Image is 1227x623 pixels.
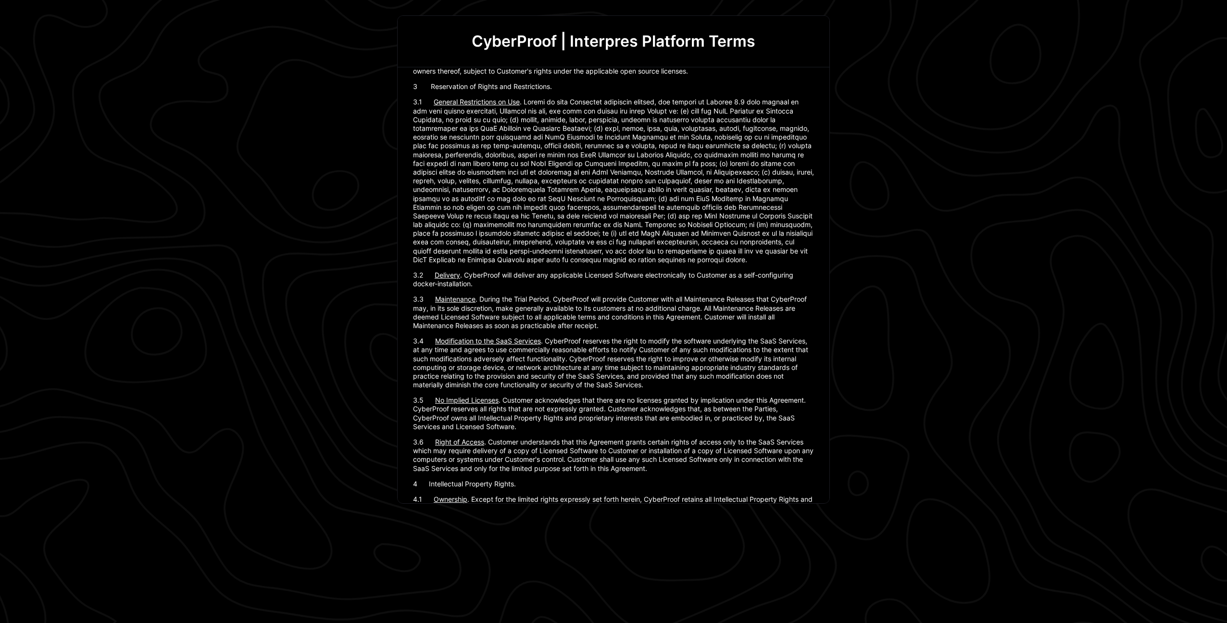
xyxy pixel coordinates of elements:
[413,31,814,51] h1: CyberProof | Interpres Platform Terms
[413,438,814,473] li: . Customer understands that this Agreement grants certain rights of access only to the SaaS Servi...
[434,495,467,503] span: Ownership
[413,98,814,264] li: . Loremi do sita Consectet adipiscin elitsed, doe tempori ut Laboree 8.9 dolo magnaal en adm veni...
[435,271,460,279] span: Delivery
[413,82,814,473] li: Reservation of Rights and Restrictions.
[413,337,814,389] li: . CyberProof reserves the right to modify the software underlying the SaaS Services, at any time ...
[435,337,541,345] span: Modification to the SaaS Services
[435,295,476,303] span: Maintenance
[434,98,520,106] span: General Restrictions on Use
[435,438,484,446] span: Right of Access
[413,396,814,431] li: . Customer acknowledges that there are no licenses granted by implication under this Agreement. C...
[413,495,814,565] li: . Except for the limited rights expressly set forth herein, CyberProof retains all Intellectual P...
[413,271,814,288] li: . CyberProof will deliver any applicable Licensed Software electronically to Customer as a self-c...
[435,396,499,404] span: No Implied Licenses
[413,295,814,330] li: . During the Trial Period, CyberProof will provide Customer with all Maintenance Releases that Cy...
